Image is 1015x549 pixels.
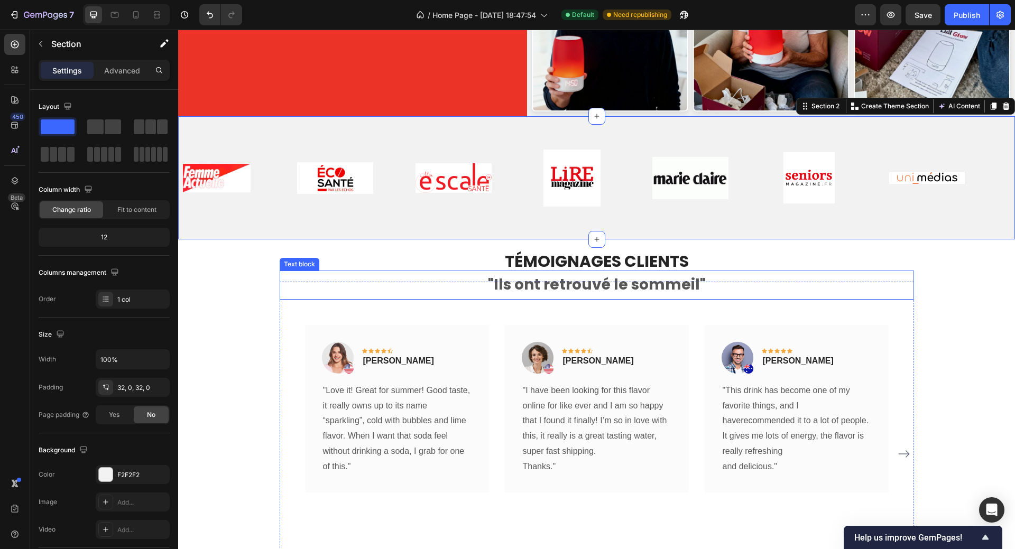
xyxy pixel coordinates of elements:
[147,410,155,420] span: No
[235,134,311,163] img: [object Object]
[117,205,156,215] span: Fit to content
[979,497,1004,523] div: Open Intercom Messenger
[631,72,663,81] div: Section 2
[103,221,735,242] p: TÉMOIGNAGES CLIENTS
[117,498,167,507] div: Add...
[906,4,940,25] button: Save
[117,295,167,304] div: 1 col
[345,430,493,445] p: Thanks."
[185,325,256,338] p: [PERSON_NAME]
[39,294,56,304] div: Order
[954,10,980,21] div: Publish
[109,410,119,420] span: Yes
[104,65,140,76] p: Advanced
[52,65,82,76] p: Settings
[945,4,989,25] button: Publish
[52,205,91,215] span: Change ratio
[717,416,734,433] button: Carousel Next Arrow
[432,10,536,21] span: Home Page - [DATE] 18:47:54
[51,38,138,50] p: Section
[39,443,90,458] div: Background
[132,62,162,69] div: Mots-clés
[39,410,90,420] div: Page padding
[428,10,430,21] span: /
[39,100,74,114] div: Layout
[117,383,167,393] div: 32, 0, 32, 0
[69,8,74,21] p: 7
[39,328,67,342] div: Size
[310,245,528,265] strong: "Ils ont retrouvé le sommeil"
[41,230,168,245] div: 12
[39,383,63,392] div: Padding
[39,266,121,280] div: Columns management
[17,27,25,36] img: website_grey.svg
[10,113,25,121] div: 450
[344,312,375,344] img: Alt Image
[101,220,736,243] h2: Rich Text Editor. Editing area: main
[345,353,493,430] p: "I have been looking for this flavor online for like ever and I am so happy that I found it final...
[39,525,56,534] div: Video
[915,11,932,20] span: Save
[758,70,804,83] button: AI Content
[683,72,751,81] p: Create Theme Section
[178,30,1015,549] iframe: Design area
[144,312,176,344] img: Alt Image
[39,470,55,479] div: Color
[4,4,79,25] button: 7
[585,325,656,338] p: [PERSON_NAME]
[39,183,95,197] div: Column width
[603,123,654,174] img: [object Object]
[27,27,119,36] div: Domaine: [DOMAIN_NAME]
[117,470,167,480] div: F2F2F2
[613,10,667,20] span: Need republishing
[39,355,56,364] div: Width
[43,61,51,70] img: tab_domain_overview_orange.svg
[543,312,575,344] img: Alt Image
[30,17,52,25] div: v 4.0.25
[8,193,25,202] div: Beta
[572,10,594,20] span: Default
[39,497,57,507] div: Image
[199,4,242,25] div: Undo/Redo
[101,241,736,269] div: Rich Text Editor. Editing area: main
[854,533,979,543] span: Help us improve GemPages!
[120,61,128,70] img: tab_keywords_by_traffic_grey.svg
[854,531,992,544] button: Show survey - Help us improve GemPages!
[117,525,167,535] div: Add...
[545,353,693,445] p: "This drink has become one of my favorite things, and I haverecommended it to a lot of people. It...
[54,62,81,69] div: Domaine
[96,350,169,369] input: Auto
[145,353,293,445] p: "Love it! Great for summer! Good taste, it really owns up to its name “sparkling”, cold with bubb...
[363,120,420,177] img: [object Object]
[385,325,456,338] p: [PERSON_NAME]
[472,127,548,169] img: [object Object]
[17,17,25,25] img: logo_orange.svg
[104,230,139,239] div: Text block
[709,143,785,154] img: [object Object]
